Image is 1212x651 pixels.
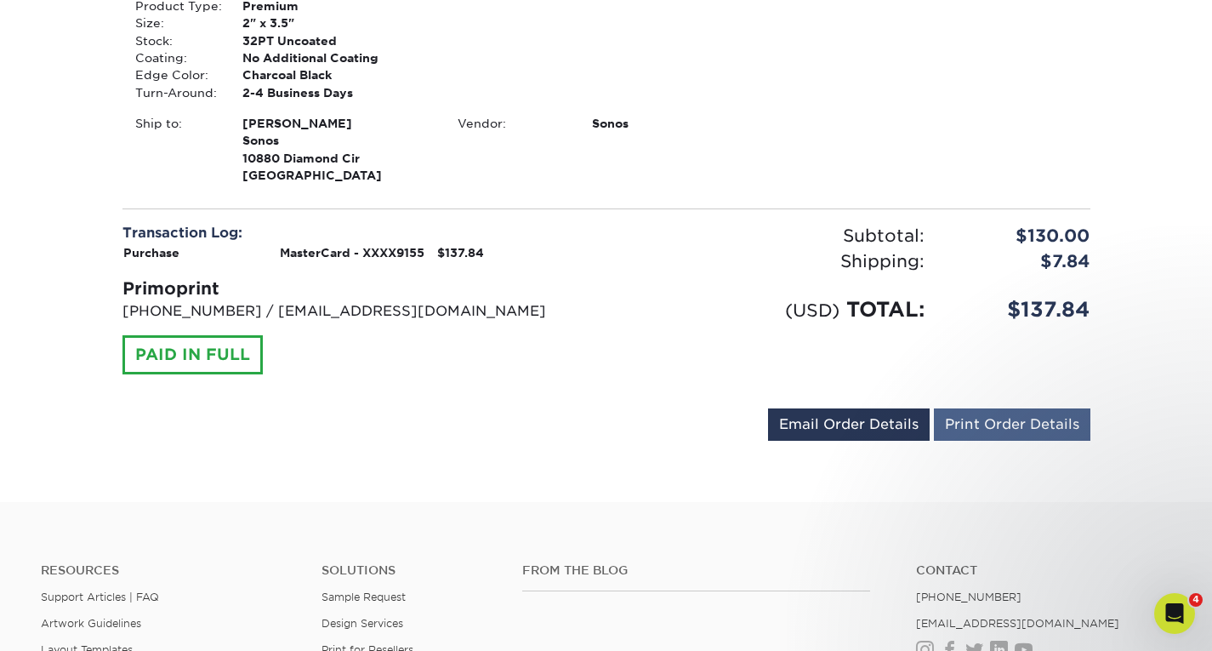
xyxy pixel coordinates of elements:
[122,335,263,374] div: PAID IN FULL
[321,617,403,630] a: Design Services
[445,115,579,132] div: Vendor:
[122,32,230,49] div: Stock:
[934,408,1090,441] a: Print Order Details
[768,408,930,441] a: Email Order Details
[122,115,230,185] div: Ship to:
[41,591,159,603] a: Support Articles | FAQ
[916,591,1021,603] a: [PHONE_NUMBER]
[937,294,1103,325] div: $137.84
[579,115,767,132] div: Sonos
[123,246,179,260] strong: Purchase
[280,246,424,260] strong: MasterCard - XXXX9155
[242,115,432,132] span: [PERSON_NAME]
[606,248,937,274] div: Shipping:
[522,563,869,578] h4: From the Blog
[437,246,484,260] strong: $137.84
[916,617,1119,630] a: [EMAIL_ADDRESS][DOMAIN_NAME]
[916,563,1171,578] a: Contact
[242,132,432,149] span: Sonos
[41,563,296,578] h4: Resources
[321,563,497,578] h4: Solutions
[230,84,445,101] div: 2-4 Business Days
[937,223,1103,248] div: $130.00
[41,617,141,630] a: Artwork Guidelines
[242,150,432,167] span: 10880 Diamond Cir
[1189,593,1203,607] span: 4
[122,276,594,301] div: Primoprint
[846,297,925,322] span: TOTAL:
[937,248,1103,274] div: $7.84
[122,66,230,83] div: Edge Color:
[122,14,230,31] div: Size:
[230,32,445,49] div: 32PT Uncoated
[122,223,594,243] div: Transaction Log:
[122,301,594,322] p: [PHONE_NUMBER] / [EMAIL_ADDRESS][DOMAIN_NAME]
[122,49,230,66] div: Coating:
[122,84,230,101] div: Turn-Around:
[242,115,432,182] strong: [GEOGRAPHIC_DATA]
[230,14,445,31] div: 2" x 3.5"
[230,49,445,66] div: No Additional Coating
[785,300,839,321] small: (USD)
[606,223,937,248] div: Subtotal:
[230,66,445,83] div: Charcoal Black
[1154,593,1195,634] iframe: Intercom live chat
[321,591,406,603] a: Sample Request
